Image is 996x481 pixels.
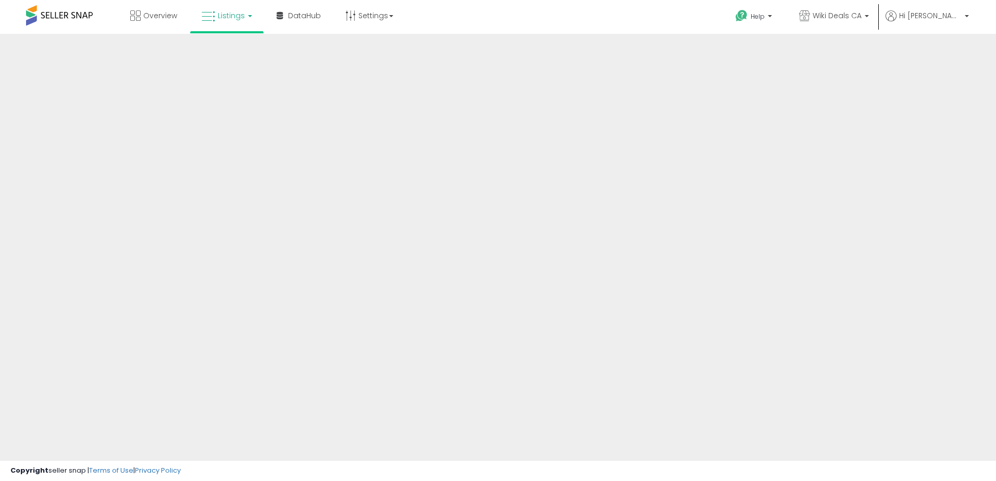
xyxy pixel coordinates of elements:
[288,10,321,21] span: DataHub
[218,10,245,21] span: Listings
[89,465,133,475] a: Terms of Use
[735,9,748,22] i: Get Help
[727,2,782,34] a: Help
[899,10,962,21] span: Hi [PERSON_NAME]
[10,465,48,475] strong: Copyright
[886,10,969,34] a: Hi [PERSON_NAME]
[143,10,177,21] span: Overview
[813,10,862,21] span: Wiki Deals CA
[135,465,181,475] a: Privacy Policy
[751,12,765,21] span: Help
